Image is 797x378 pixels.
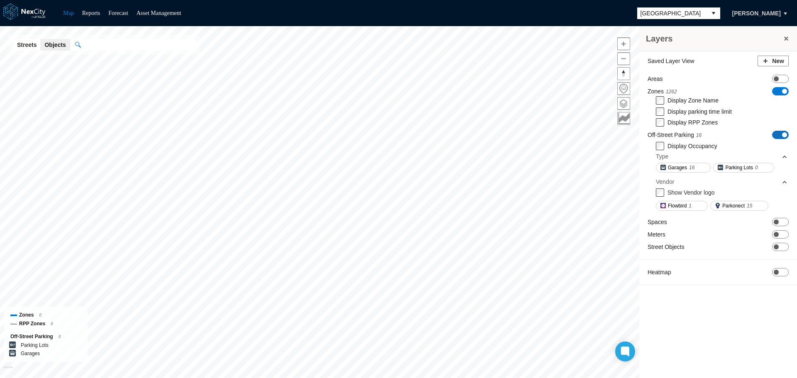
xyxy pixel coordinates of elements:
label: Display Occupancy [667,143,717,149]
div: Vendor [656,176,788,188]
span: 0 [51,322,53,326]
div: Vendor [656,178,674,186]
span: Reset bearing to north [618,68,630,80]
label: Parking Lots [21,341,49,349]
div: RPP Zones [10,319,81,328]
button: Flowbird1 [656,201,708,211]
button: [PERSON_NAME] [724,6,790,20]
span: Garages [668,163,687,172]
button: Garages16 [656,163,711,173]
span: Zoom out [618,53,630,65]
label: Garages [21,349,40,358]
span: New [772,57,784,65]
span: 16 [689,163,694,172]
button: Home [617,82,630,95]
span: Streets [17,41,37,49]
span: 15 [747,202,752,210]
a: Map [63,10,74,16]
span: Parking Lots [725,163,753,172]
label: Zones [648,87,677,96]
span: 0 [755,163,758,172]
div: Off-Street Parking [10,332,81,341]
a: Forecast [108,10,128,16]
a: Reports [82,10,100,16]
button: Reset bearing to north [617,67,630,80]
span: 0 [39,313,42,317]
label: Display Zone Name [667,97,719,104]
span: Objects [44,41,66,49]
button: select [707,7,720,19]
span: Parkonect [722,202,745,210]
h3: Layers [646,33,782,44]
button: Layers management [617,97,630,110]
label: Off-Street Parking [648,131,702,139]
a: Asset Management [137,10,181,16]
button: New [758,56,789,66]
button: Streets [13,39,41,51]
label: Display parking time limit [667,108,732,115]
span: 16 [696,132,702,138]
button: Parking Lots0 [713,163,774,173]
span: 1 [689,202,692,210]
span: Zoom in [618,38,630,50]
button: Parkonect15 [710,201,768,211]
button: Zoom out [617,52,630,65]
a: Mapbox homepage [4,366,13,376]
div: Zones [10,311,81,319]
button: Zoom in [617,37,630,50]
button: Objects [40,39,70,51]
span: 0 [59,334,61,339]
div: Type [656,150,788,163]
label: Meters [648,230,665,239]
label: Street Objects [648,243,685,251]
label: Spaces [648,218,667,226]
button: Key metrics [617,112,630,125]
span: [GEOGRAPHIC_DATA] [641,9,704,17]
label: Heatmap [648,268,671,276]
div: Type [656,152,668,161]
span: Flowbird [668,202,687,210]
label: Display RPP Zones [667,119,718,126]
label: Saved Layer View [648,57,694,65]
label: Show Vendor logo [667,189,715,196]
span: [PERSON_NAME] [732,9,781,17]
span: 1262 [666,89,677,95]
label: Areas [648,75,663,83]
